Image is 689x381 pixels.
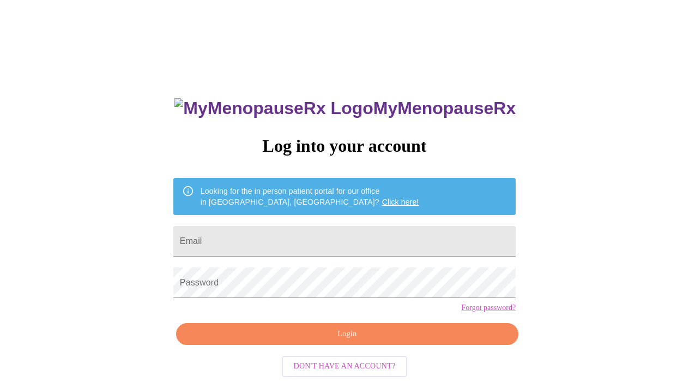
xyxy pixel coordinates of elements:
[282,356,408,377] button: Don't have an account?
[174,98,516,118] h3: MyMenopauseRx
[174,98,373,118] img: MyMenopauseRx Logo
[294,360,396,373] span: Don't have an account?
[201,181,419,212] div: Looking for the in person patient portal for our office in [GEOGRAPHIC_DATA], [GEOGRAPHIC_DATA]?
[176,323,518,346] button: Login
[382,198,419,206] a: Click here!
[461,303,516,312] a: Forgot password?
[189,328,506,341] span: Login
[173,136,516,156] h3: Log into your account
[279,361,410,370] a: Don't have an account?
